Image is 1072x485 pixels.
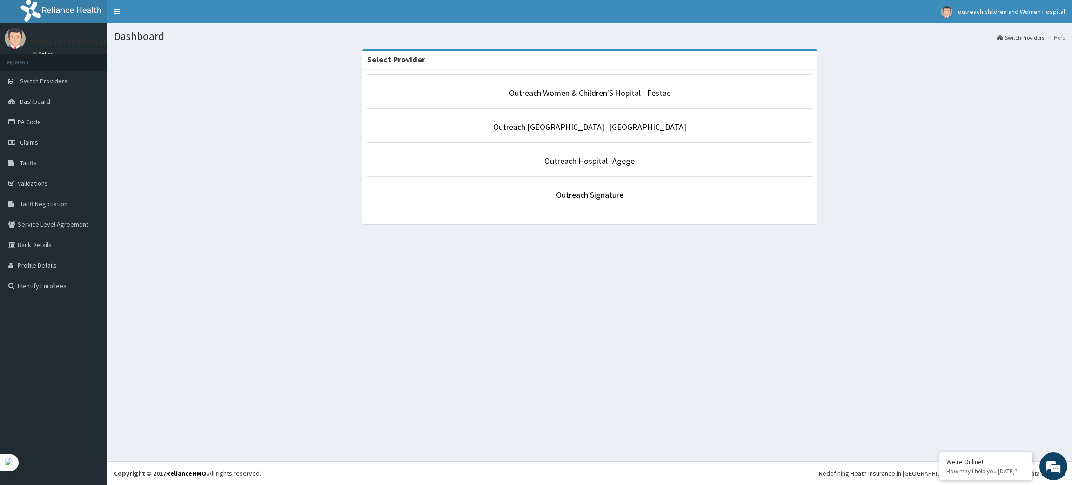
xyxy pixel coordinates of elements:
[114,469,208,478] strong: Copyright © 2017 .
[20,138,38,147] span: Claims
[958,7,1065,16] span: outreach children and Women Hospital
[33,51,55,57] a: Online
[544,155,635,166] a: Outreach Hospital- Agege
[1045,34,1065,41] li: Here
[114,30,1065,42] h1: Dashboard
[20,77,67,85] span: Switch Providers
[997,34,1044,41] a: Switch Providers
[509,88,670,98] a: Outreach Women & Children'S Hopital - Festac
[946,467,1025,475] p: How may I help you today?
[33,38,174,46] p: outreach children and Women Hospital
[493,121,686,132] a: Outreach [GEOGRAPHIC_DATA]- [GEOGRAPHIC_DATA]
[367,54,425,65] strong: Select Provider
[20,200,67,208] span: Tariff Negotiation
[819,469,1065,478] div: Redefining Heath Insurance in [GEOGRAPHIC_DATA] using Telemedicine and Data Science!
[556,189,623,200] a: Outreach Signature
[5,28,26,49] img: User Image
[166,469,206,478] a: RelianceHMO
[20,159,37,167] span: Tariffs
[107,461,1072,485] footer: All rights reserved.
[946,458,1025,466] div: We're Online!
[20,97,50,106] span: Dashboard
[941,6,952,18] img: User Image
